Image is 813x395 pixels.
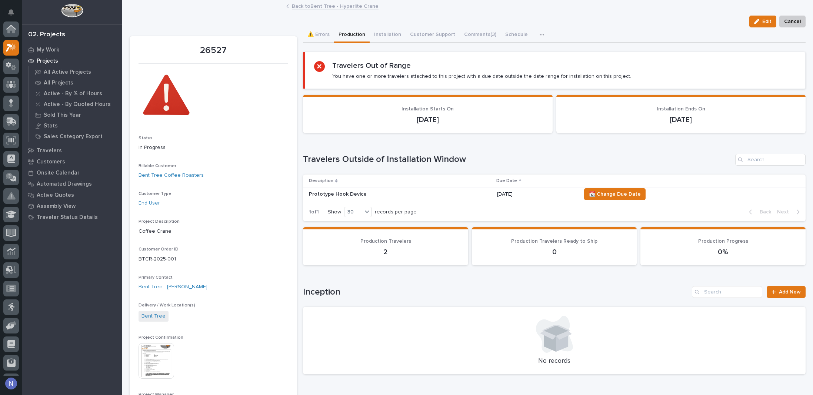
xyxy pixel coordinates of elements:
[29,110,122,120] a: Sold This Year
[375,209,417,215] p: records per page
[303,187,806,201] tr: Prototype Hook Device[DATE]📆 Change Due Date
[303,287,689,298] h1: Inception
[743,209,774,215] button: Back
[22,178,122,189] a: Automated Drawings
[584,188,646,200] button: 📆 Change Due Date
[29,99,122,109] a: Active - By Quoted Hours
[139,68,194,124] img: 7yvPBJwKRzn0-AEj-F3IAcNbm1dL8wrXgdPoMfhnqNs
[37,203,76,210] p: Assembly View
[332,73,631,80] p: You have one or more travelers attached to this project with a due date outside the date range fo...
[37,170,80,176] p: Onsite Calendar
[44,80,73,86] p: All Projects
[328,209,341,215] p: Show
[303,154,732,165] h1: Travelers Outside of Installation Window
[29,120,122,131] a: Stats
[784,17,801,26] span: Cancel
[779,16,806,27] button: Cancel
[139,219,180,224] span: Project Description
[139,275,173,280] span: Primary Contact
[139,255,288,263] p: BTCR-2025-001
[334,27,370,43] button: Production
[22,212,122,223] a: Traveler Status Details
[22,44,122,55] a: My Work
[29,131,122,142] a: Sales Category Export
[3,4,19,20] button: Notifications
[37,47,59,53] p: My Work
[44,133,103,140] p: Sales Category Export
[139,199,160,207] a: End User
[139,45,288,56] p: 26527
[37,58,58,64] p: Projects
[496,177,517,185] p: Due Date
[779,289,801,295] span: Add New
[755,209,771,215] span: Back
[44,90,102,97] p: Active - By % of Hours
[44,101,111,108] p: Active - By Quoted Hours
[44,69,91,76] p: All Active Projects
[762,18,772,25] span: Edit
[61,4,83,17] img: Workspace Logo
[481,248,628,256] p: 0
[44,123,58,129] p: Stats
[406,27,460,43] button: Customer Support
[37,214,98,221] p: Traveler Status Details
[460,27,501,43] button: Comments (3)
[22,55,122,66] a: Projects
[22,200,122,212] a: Assembly View
[309,177,333,185] p: Description
[360,239,411,244] span: Production Travelers
[332,61,411,70] h2: Travelers Out of Range
[139,192,171,196] span: Customer Type
[3,376,19,391] button: users-avatar
[22,156,122,167] a: Customers
[303,27,334,43] button: ⚠️ Errors
[139,303,195,308] span: Delivery / Work Location(s)
[139,228,288,235] p: Coffee Crane
[9,9,19,21] div: Notifications
[312,115,543,124] p: [DATE]
[29,88,122,99] a: Active - By % of Hours
[22,189,122,200] a: Active Quotes
[649,248,797,256] p: 0%
[767,286,806,298] a: Add New
[501,27,532,43] button: Schedule
[774,209,806,215] button: Next
[139,172,204,179] a: Bent Tree Coffee Roasters
[37,192,74,199] p: Active Quotes
[511,239,597,244] span: Production Travelers Ready to Ship
[22,167,122,178] a: Onsite Calendar
[22,145,122,156] a: Travelers
[565,115,797,124] p: [DATE]
[37,147,62,154] p: Travelers
[401,106,454,112] span: Installation Starts On
[303,203,325,221] p: 1 of 1
[589,190,641,199] span: 📆 Change Due Date
[344,208,362,216] div: 30
[139,335,183,340] span: Project Confirmation
[139,283,207,291] a: Bent Tree - [PERSON_NAME]
[749,16,776,27] button: Edit
[777,209,793,215] span: Next
[292,1,379,10] a: Back toBent Tree - Hyperlite Crane
[657,106,705,112] span: Installation Ends On
[37,181,92,187] p: Automated Drawings
[692,286,762,298] input: Search
[735,154,806,166] input: Search
[29,67,122,77] a: All Active Projects
[29,77,122,88] a: All Projects
[139,164,176,168] span: Billable Customer
[44,112,81,119] p: Sold This Year
[28,31,65,39] div: 02. Projects
[698,239,748,244] span: Production Progress
[312,357,797,365] p: No records
[139,136,153,140] span: Status
[139,247,179,252] span: Customer Order ID
[37,159,65,165] p: Customers
[312,248,459,256] p: 2
[139,144,288,152] p: In Progress
[370,27,406,43] button: Installation
[309,191,439,197] p: Prototype Hook Device
[141,312,166,320] a: Bent Tree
